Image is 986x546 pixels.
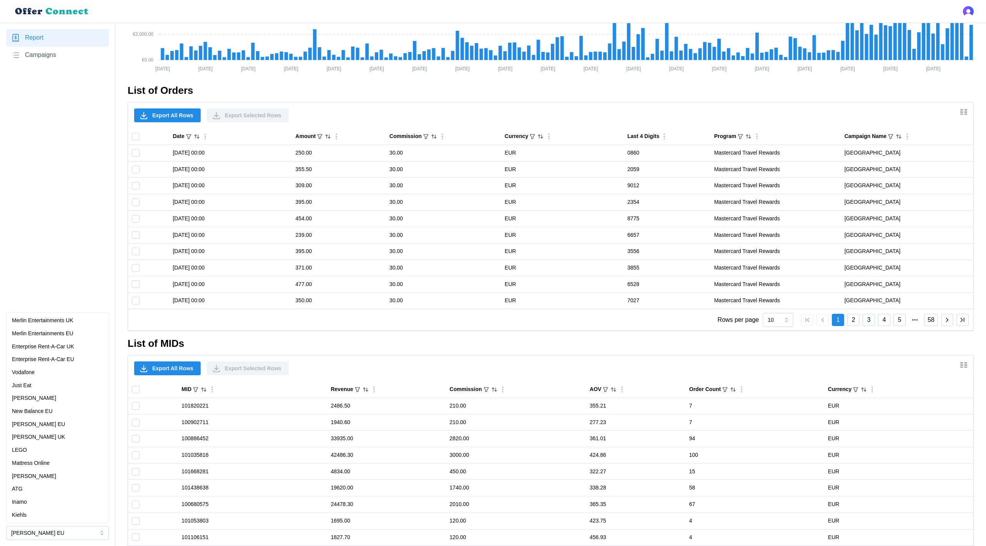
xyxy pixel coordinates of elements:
[292,243,386,260] td: 395.00
[828,385,851,394] div: Currency
[446,480,586,496] td: 1740.00
[292,260,386,276] td: 371.00
[178,513,327,529] td: 101053803
[824,447,973,464] td: EUR
[863,314,875,326] button: 3
[292,194,386,211] td: 395.00
[169,243,291,260] td: [DATE] 00:00
[6,526,109,540] button: [PERSON_NAME] EU
[369,66,384,72] tspan: [DATE]
[710,243,841,260] td: Mastercard Travel Rewards
[446,529,586,546] td: 120.00
[586,480,685,496] td: 338.28
[169,210,291,227] td: [DATE] 00:00
[710,293,841,309] td: Mastercard Travel Rewards
[12,343,74,351] p: Enterprise Rent-A-Car UK
[824,480,973,496] td: EUR
[327,398,446,414] td: 2486.50
[169,227,291,243] td: [DATE] 00:00
[152,362,193,375] span: Export All Rows
[893,314,906,326] button: 5
[292,293,386,309] td: 350.00
[501,227,624,243] td: EUR
[169,194,291,211] td: [DATE] 00:00
[331,385,353,394] div: Revenue
[327,496,446,513] td: 24478.30
[824,431,973,447] td: EUR
[926,66,941,72] tspan: [DATE]
[12,511,27,519] p: Kiehls
[455,66,470,72] tspan: [DATE]
[201,132,210,141] button: Column Actions
[957,358,970,371] button: Show/Hide columns
[685,447,824,464] td: 100
[627,132,659,141] div: Last 4 Digits
[178,447,327,464] td: 101035816
[169,260,291,276] td: [DATE] 00:00
[178,398,327,414] td: 101820221
[134,108,201,122] button: Export All Rows
[386,178,501,194] td: 30.00
[624,145,710,161] td: 0860
[178,463,327,480] td: 101668281
[710,227,841,243] td: Mastercard Travel Rewards
[845,132,887,141] div: Campaign Name
[178,480,327,496] td: 101438638
[6,47,109,64] a: Campaigns
[6,29,109,47] a: Report
[624,210,710,227] td: 8775
[332,132,341,141] button: Column Actions
[624,243,710,260] td: 3556
[132,419,140,426] input: Toggle select row
[292,161,386,178] td: 355.50
[586,513,685,529] td: 423.75
[501,293,624,309] td: EUR
[712,66,727,72] tspan: [DATE]
[12,368,35,377] p: Vodafone
[207,108,289,122] button: Export Selected Rows
[132,386,140,393] input: Toggle select all
[883,66,898,72] tspan: [DATE]
[446,463,586,480] td: 450.00
[710,210,841,227] td: Mastercard Travel Rewards
[178,431,327,447] td: 100886452
[152,109,193,122] span: Export All Rows
[193,133,200,140] button: Sort by Date descending
[730,386,737,393] button: Sort by Order Count descending
[327,480,446,496] td: 19620.00
[710,145,841,161] td: Mastercard Travel Rewards
[178,414,327,431] td: 100902711
[841,161,973,178] td: [GEOGRAPHIC_DATA]
[714,132,737,141] div: Program
[386,276,501,293] td: 30.00
[841,210,973,227] td: [GEOGRAPHIC_DATA]
[292,178,386,194] td: 309.00
[128,84,974,97] h2: List of Orders
[586,529,685,546] td: 456.93
[178,529,327,546] td: 101106151
[624,178,710,194] td: 9012
[296,132,316,141] div: Amount
[685,496,824,513] td: 67
[832,314,844,326] button: 1
[841,276,973,293] td: [GEOGRAPHIC_DATA]
[963,6,974,17] button: Open user button
[292,145,386,161] td: 250.00
[745,133,752,140] button: Sort by Program ascending
[431,133,437,140] button: Sort by Commission descending
[386,210,501,227] td: 30.00
[132,435,140,443] input: Toggle select row
[327,66,341,72] tspan: [DATE]
[841,178,973,194] td: [GEOGRAPHIC_DATA]
[841,227,973,243] td: [GEOGRAPHIC_DATA]
[169,178,291,194] td: [DATE] 00:00
[501,145,624,161] td: EUR
[133,32,154,37] tspan: €2,000.00
[132,501,140,508] input: Toggle select row
[824,513,973,529] td: EUR
[327,447,446,464] td: 42486.30
[386,227,501,243] td: 30.00
[134,361,201,375] button: Export All Rows
[132,215,140,223] input: Toggle select row
[389,132,422,141] div: Commission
